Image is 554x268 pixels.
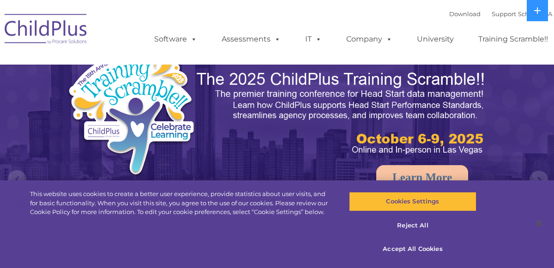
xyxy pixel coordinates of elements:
div: This website uses cookies to create a better user experience, provide statistics about user visit... [30,190,332,217]
button: Accept All Cookies [349,239,476,259]
a: Software [145,30,206,48]
a: Company [337,30,402,48]
button: Close [529,213,549,233]
button: Cookies Settings [349,192,476,211]
a: Support [492,10,516,18]
a: Download [449,10,481,18]
a: IT [296,30,331,48]
a: University [408,30,463,48]
a: Assessments [212,30,290,48]
a: Learn More [376,165,468,190]
button: Reject All [349,216,476,235]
